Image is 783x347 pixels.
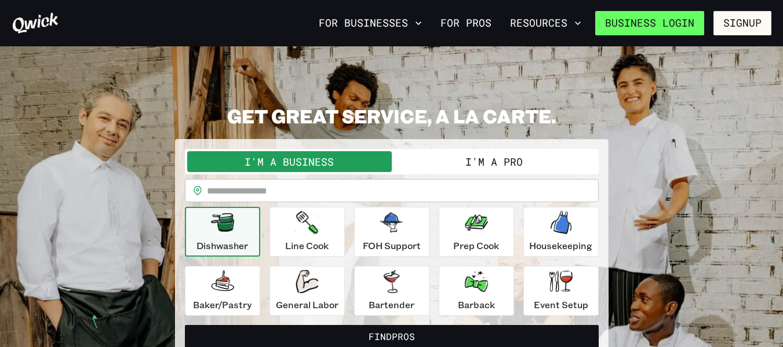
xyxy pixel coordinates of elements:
p: Baker/Pastry [193,298,252,312]
h2: GET GREAT SERVICE, A LA CARTE. [175,104,609,127]
p: Housekeeping [529,239,592,253]
button: Resources [505,13,586,33]
button: Barback [439,266,514,316]
button: Baker/Pastry [185,266,260,316]
button: I'm a Business [187,151,392,172]
p: Barback [458,298,495,312]
button: Prep Cook [439,207,514,257]
a: Business Login [595,11,704,35]
p: General Labor [276,298,338,312]
p: Dishwasher [196,239,248,253]
p: Bartender [369,298,414,312]
button: I'm a Pro [392,151,596,172]
p: Prep Cook [453,239,499,253]
button: Bartender [354,266,429,316]
button: Dishwasher [185,207,260,257]
p: Event Setup [534,298,588,312]
button: General Labor [270,266,345,316]
button: Housekeeping [523,207,599,257]
button: Event Setup [523,266,599,316]
button: Line Cook [270,207,345,257]
button: FOH Support [354,207,429,257]
p: FOH Support [363,239,421,253]
p: Line Cook [285,239,329,253]
a: For Pros [436,13,496,33]
button: For Businesses [314,13,427,33]
button: Signup [713,11,771,35]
